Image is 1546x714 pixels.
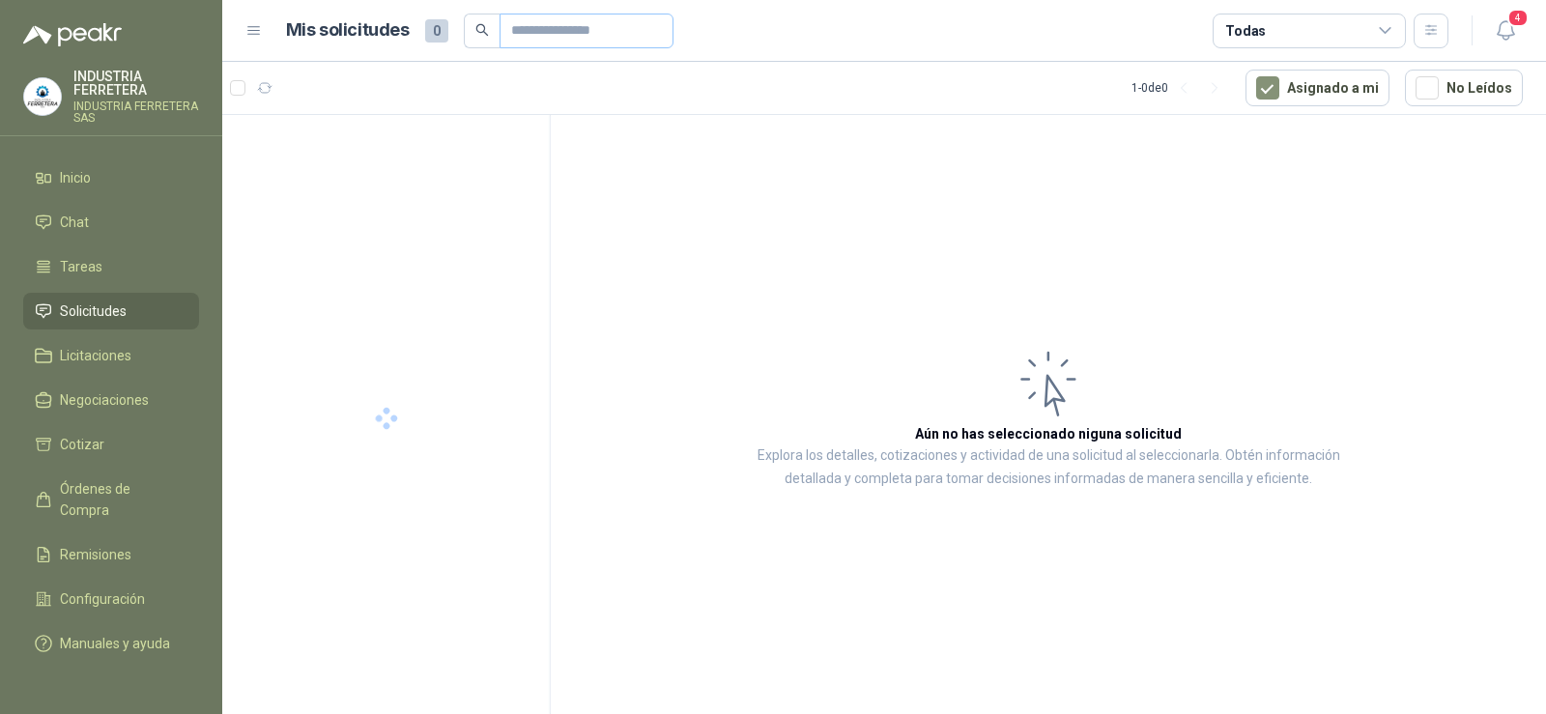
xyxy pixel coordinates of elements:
[60,256,102,277] span: Tareas
[60,588,145,610] span: Configuración
[23,293,199,329] a: Solicitudes
[1225,20,1266,42] div: Todas
[23,581,199,617] a: Configuración
[60,300,127,322] span: Solicitudes
[23,159,199,196] a: Inicio
[60,478,181,521] span: Órdenes de Compra
[23,23,122,46] img: Logo peakr
[60,212,89,233] span: Chat
[60,434,104,455] span: Cotizar
[60,167,91,188] span: Inicio
[23,204,199,241] a: Chat
[23,337,199,374] a: Licitaciones
[915,423,1182,444] h3: Aún no has seleccionado niguna solicitud
[1507,9,1529,27] span: 4
[425,19,448,43] span: 0
[60,633,170,654] span: Manuales y ayuda
[60,389,149,411] span: Negociaciones
[475,23,489,37] span: search
[73,100,199,124] p: INDUSTRIA FERRETERA SAS
[23,471,199,528] a: Órdenes de Compra
[1405,70,1523,106] button: No Leídos
[73,70,199,97] p: INDUSTRIA FERRETERA
[744,444,1353,491] p: Explora los detalles, cotizaciones y actividad de una solicitud al seleccionarla. Obtén informaci...
[60,345,131,366] span: Licitaciones
[23,248,199,285] a: Tareas
[24,78,61,115] img: Company Logo
[23,382,199,418] a: Negociaciones
[60,544,131,565] span: Remisiones
[23,536,199,573] a: Remisiones
[1131,72,1230,103] div: 1 - 0 de 0
[286,16,410,44] h1: Mis solicitudes
[23,426,199,463] a: Cotizar
[23,625,199,662] a: Manuales y ayuda
[1245,70,1389,106] button: Asignado a mi
[1488,14,1523,48] button: 4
